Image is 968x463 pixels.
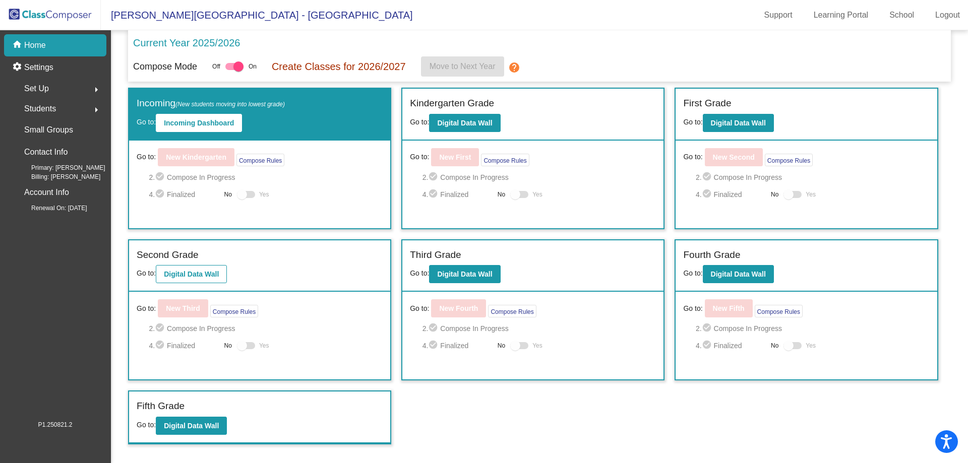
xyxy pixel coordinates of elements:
span: No [224,190,232,199]
button: Compose Rules [236,154,284,166]
mat-icon: check_circle [155,340,167,352]
mat-icon: check_circle [428,322,440,335]
span: Go to: [683,152,702,162]
b: New Fourth [439,304,478,312]
a: Logout [927,7,968,23]
span: Go to: [683,118,702,126]
button: New Kindergarten [158,148,234,166]
span: Yes [259,340,269,352]
span: No [498,341,505,350]
p: Current Year 2025/2026 [133,35,240,50]
p: Compose Mode [133,60,197,74]
p: Account Info [24,185,69,200]
span: Yes [532,340,542,352]
a: Support [756,7,801,23]
b: Digital Data Wall [164,270,219,278]
p: Settings [24,61,53,74]
b: Digital Data Wall [711,119,766,127]
mat-icon: check_circle [702,171,714,183]
span: Yes [806,188,816,201]
button: New Third [158,299,208,317]
span: 4. Finalized [149,340,219,352]
button: Digital Data Wall [429,265,500,283]
span: 2. Compose In Progress [149,171,383,183]
span: Go to: [137,269,156,277]
button: Compose Rules [488,305,536,317]
span: Move to Next Year [430,62,496,71]
span: Go to: [683,303,702,314]
mat-icon: check_circle [155,188,167,201]
span: 4. Finalized [696,188,766,201]
b: Digital Data Wall [711,270,766,278]
mat-icon: arrow_right [90,84,102,96]
span: No [771,341,778,350]
span: Set Up [24,82,49,96]
mat-icon: check_circle [428,171,440,183]
span: No [771,190,778,199]
span: Go to: [410,303,429,314]
mat-icon: help [508,61,520,74]
mat-icon: check_circle [428,340,440,352]
button: Move to Next Year [421,56,504,77]
button: New Fourth [431,299,486,317]
button: New First [431,148,479,166]
p: Small Groups [24,123,73,137]
span: Off [212,62,220,71]
label: Incoming [137,96,285,111]
button: Digital Data Wall [156,417,227,435]
mat-icon: check_circle [428,188,440,201]
label: Fifth Grade [137,399,185,414]
button: Compose Rules [210,305,258,317]
label: First Grade [683,96,731,111]
span: Go to: [137,152,156,162]
span: 2. Compose In Progress [696,171,930,183]
span: Go to: [137,303,156,314]
button: Incoming Dashboard [156,114,242,132]
span: 2. Compose In Progress [696,322,930,335]
button: Compose Rules [481,154,529,166]
span: Go to: [410,269,429,277]
span: Students [24,102,56,116]
p: Create Classes for 2026/2027 [272,59,406,74]
span: 4. Finalized [696,340,766,352]
span: Primary: [PERSON_NAME] [15,163,105,172]
button: Compose Rules [755,305,803,317]
button: Digital Data Wall [703,265,774,283]
b: New Kindergarten [166,153,226,161]
span: 4. Finalized [422,340,493,352]
mat-icon: home [12,39,24,51]
mat-icon: check_circle [155,171,167,183]
span: Renewal On: [DATE] [15,204,87,213]
label: Second Grade [137,248,199,262]
mat-icon: check_circle [702,340,714,352]
label: Kindergarten Grade [410,96,494,111]
mat-icon: check_circle [702,188,714,201]
b: Digital Data Wall [164,422,219,430]
button: New Fifth [705,299,753,317]
span: On [249,62,257,71]
span: Go to: [137,421,156,429]
button: Digital Data Wall [703,114,774,132]
button: Digital Data Wall [429,114,500,132]
span: Yes [259,188,269,201]
button: Digital Data Wall [156,265,227,283]
button: New Second [705,148,763,166]
span: 2. Compose In Progress [422,322,656,335]
span: 4. Finalized [149,188,219,201]
span: Billing: [PERSON_NAME] [15,172,100,181]
mat-icon: arrow_right [90,104,102,116]
b: New Second [713,153,755,161]
span: Yes [532,188,542,201]
span: Go to: [683,269,702,277]
span: (New students moving into lowest grade) [175,101,285,108]
span: 2. Compose In Progress [422,171,656,183]
mat-icon: settings [12,61,24,74]
span: No [498,190,505,199]
button: Compose Rules [765,154,813,166]
a: Learning Portal [806,7,877,23]
p: Contact Info [24,145,68,159]
b: New Fifth [713,304,745,312]
span: 4. Finalized [422,188,493,201]
span: Go to: [137,118,156,126]
span: Go to: [410,152,429,162]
